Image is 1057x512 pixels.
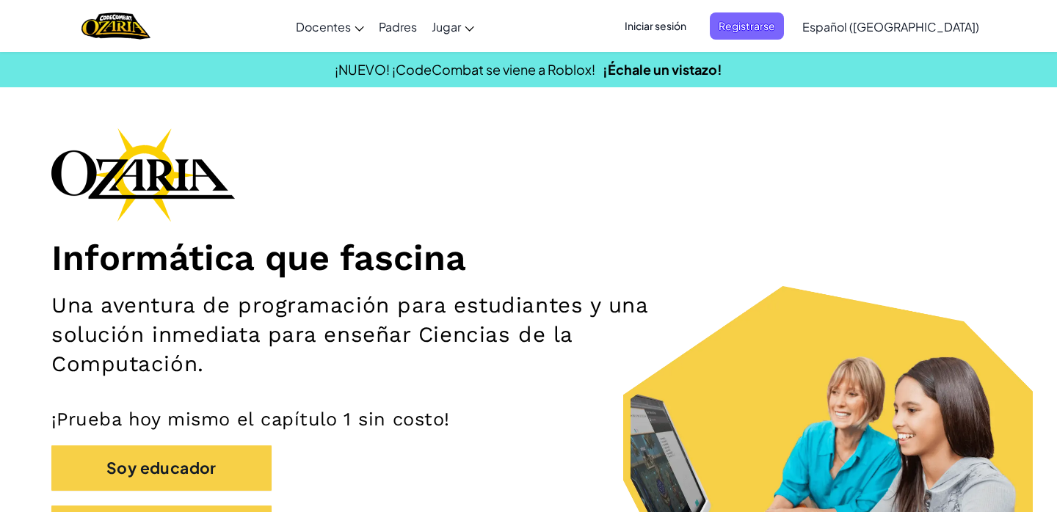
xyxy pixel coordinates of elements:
[710,12,784,40] button: Registrarse
[296,19,351,34] span: Docentes
[424,7,482,46] a: Jugar
[795,7,987,46] a: Español ([GEOGRAPHIC_DATA])
[51,290,691,378] h2: Una aventura de programación para estudiantes y una solución inmediata para enseñar Ciencias de l...
[802,19,979,34] span: Español ([GEOGRAPHIC_DATA])
[51,445,272,491] button: Soy educador
[81,11,150,41] a: Ozaria by CodeCombat logo
[81,11,150,41] img: Home
[371,7,424,46] a: Padres
[288,7,371,46] a: Docentes
[335,61,595,78] span: ¡NUEVO! ¡CodeCombat se viene a Roblox!
[51,408,1006,431] p: ¡Prueba hoy mismo el capítulo 1 sin costo!
[432,19,461,34] span: Jugar
[616,12,695,40] button: Iniciar sesión
[51,236,1006,279] h1: Informática que fascina
[603,61,722,78] a: ¡Échale un vistazo!
[51,128,235,222] img: Ozaria branding logo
